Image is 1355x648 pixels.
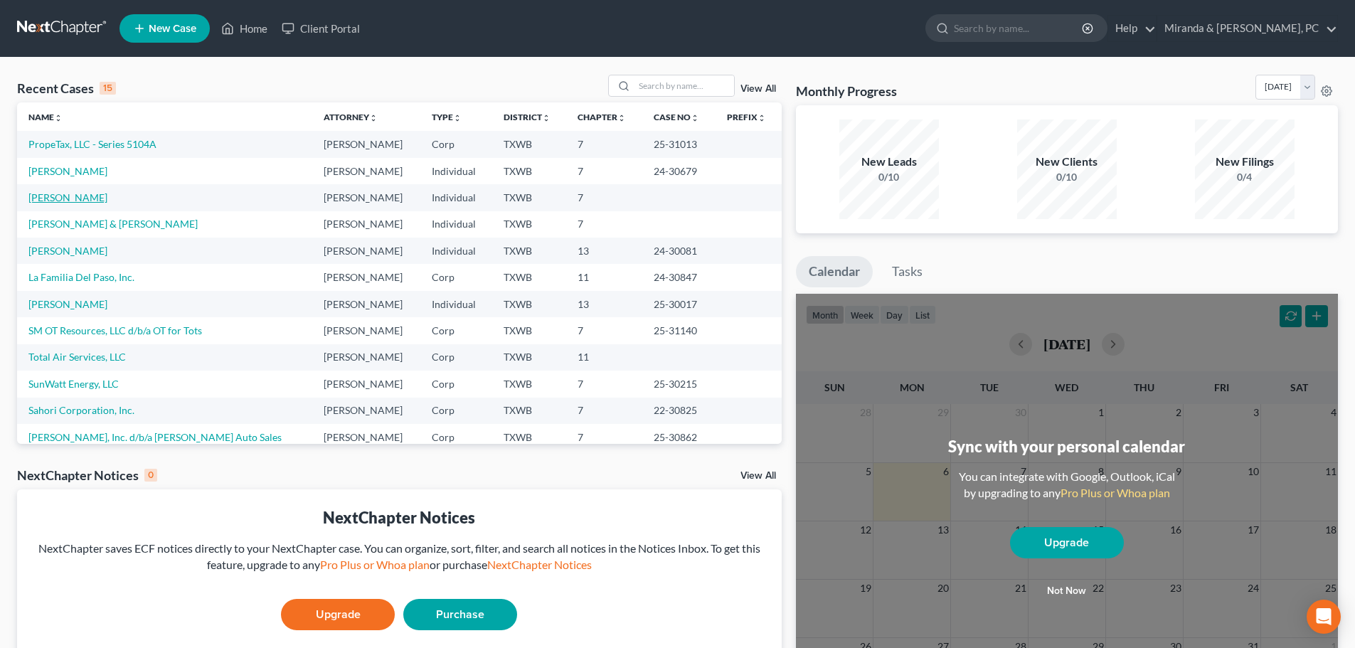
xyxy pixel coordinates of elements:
[542,114,551,122] i: unfold_more
[420,184,491,211] td: Individual
[312,317,421,344] td: [PERSON_NAME]
[740,471,776,481] a: View All
[420,371,491,397] td: Corp
[634,75,734,96] input: Search by name...
[312,424,421,450] td: [PERSON_NAME]
[1010,527,1124,558] a: Upgrade
[312,398,421,424] td: [PERSON_NAME]
[492,317,567,344] td: TXWB
[758,114,766,122] i: unfold_more
[948,435,1185,457] div: Sync with your personal calendar
[566,211,642,238] td: 7
[492,424,567,450] td: TXWB
[566,184,642,211] td: 7
[617,114,626,122] i: unfold_more
[28,112,63,122] a: Nameunfold_more
[28,298,107,310] a: [PERSON_NAME]
[566,158,642,184] td: 7
[879,256,935,287] a: Tasks
[504,112,551,122] a: Districtunfold_more
[420,424,491,450] td: Corp
[1157,16,1337,41] a: Miranda & [PERSON_NAME], PC
[492,291,567,317] td: TXWB
[642,158,716,184] td: 24-30679
[566,371,642,397] td: 7
[642,131,716,157] td: 25-31013
[312,158,421,184] td: [PERSON_NAME]
[566,291,642,317] td: 13
[839,170,939,184] div: 0/10
[275,16,367,41] a: Client Portal
[492,371,567,397] td: TXWB
[312,238,421,264] td: [PERSON_NAME]
[642,398,716,424] td: 22-30825
[492,344,567,371] td: TXWB
[312,131,421,157] td: [PERSON_NAME]
[953,469,1181,501] div: You can integrate with Google, Outlook, iCal by upgrading to any
[281,599,395,630] a: Upgrade
[1017,170,1117,184] div: 0/10
[492,398,567,424] td: TXWB
[492,184,567,211] td: TXWB
[28,541,770,573] div: NextChapter saves ECF notices directly to your NextChapter case. You can organize, sort, filter, ...
[642,424,716,450] td: 25-30862
[492,211,567,238] td: TXWB
[654,112,699,122] a: Case Nounfold_more
[1195,170,1295,184] div: 0/4
[492,264,567,290] td: TXWB
[28,404,134,416] a: Sahori Corporation, Inc.
[28,218,198,230] a: [PERSON_NAME] & [PERSON_NAME]
[324,112,378,122] a: Attorneyunfold_more
[1061,486,1170,499] a: Pro Plus or Whoa plan
[420,291,491,317] td: Individual
[312,211,421,238] td: [PERSON_NAME]
[312,264,421,290] td: [PERSON_NAME]
[320,558,430,571] a: Pro Plus or Whoa plan
[727,112,766,122] a: Prefixunfold_more
[214,16,275,41] a: Home
[839,154,939,170] div: New Leads
[1010,577,1124,605] button: Not now
[740,84,776,94] a: View All
[566,398,642,424] td: 7
[420,317,491,344] td: Corp
[144,469,157,482] div: 0
[642,317,716,344] td: 25-31140
[28,138,156,150] a: PropeTax, LLC - Series 5104A
[28,378,119,390] a: SunWatt Energy, LLC
[28,191,107,203] a: [PERSON_NAME]
[100,82,116,95] div: 15
[487,558,592,571] a: NextChapter Notices
[1307,600,1341,634] div: Open Intercom Messenger
[28,324,202,336] a: SM OT Resources, LLC d/b/a OT for Tots
[420,264,491,290] td: Corp
[566,238,642,264] td: 13
[432,112,462,122] a: Typeunfold_more
[28,506,770,529] div: NextChapter Notices
[642,264,716,290] td: 24-30847
[17,80,116,97] div: Recent Cases
[28,165,107,177] a: [PERSON_NAME]
[566,317,642,344] td: 7
[1108,16,1156,41] a: Help
[403,599,517,630] a: Purchase
[642,291,716,317] td: 25-30017
[420,158,491,184] td: Individual
[566,424,642,450] td: 7
[420,211,491,238] td: Individual
[149,23,196,34] span: New Case
[312,291,421,317] td: [PERSON_NAME]
[17,467,157,484] div: NextChapter Notices
[420,131,491,157] td: Corp
[28,271,134,283] a: La Familia Del Paso, Inc.
[28,431,282,443] a: [PERSON_NAME], Inc. d/b/a [PERSON_NAME] Auto Sales
[566,344,642,371] td: 11
[28,245,107,257] a: [PERSON_NAME]
[420,238,491,264] td: Individual
[312,184,421,211] td: [PERSON_NAME]
[796,256,873,287] a: Calendar
[1195,154,1295,170] div: New Filings
[954,15,1084,41] input: Search by name...
[420,344,491,371] td: Corp
[492,158,567,184] td: TXWB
